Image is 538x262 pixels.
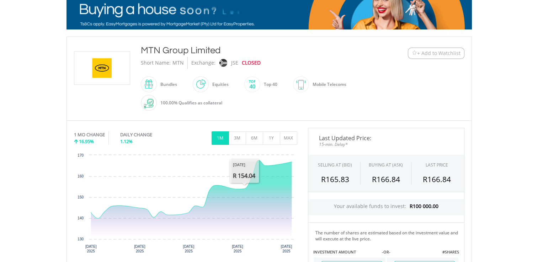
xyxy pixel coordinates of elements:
span: 16.95% [79,138,94,144]
div: Equities [209,76,229,93]
text: [DATE] 2025 [183,245,194,253]
img: jse.png [219,59,227,67]
text: 150 [78,195,84,199]
text: 170 [78,153,84,157]
div: DAILY CHANGE [120,131,176,138]
text: 130 [78,237,84,241]
div: 1 MO CHANGE [74,131,105,138]
img: Watchlist [412,50,417,56]
text: [DATE] 2025 [232,245,243,253]
div: Your available funds to invest: [308,199,464,215]
img: EQU.ZA.MTN.png [75,51,129,84]
div: Top 40 [260,76,277,93]
span: BUYING AT (ASK) [369,162,403,168]
span: 15-min. Delay* [314,141,459,148]
span: R100 000.00 [410,203,438,209]
div: MTN [172,57,184,69]
div: Mobile Telecoms [309,76,346,93]
div: SELLING AT (BID) [318,162,352,168]
button: 1M [212,131,229,145]
label: -OR- [382,249,390,255]
text: 140 [78,216,84,220]
span: Last Updated Price: [314,135,459,141]
div: CLOSED [242,57,261,69]
span: 100.00% Qualifies as collateral [160,100,222,106]
span: R166.84 [423,174,451,184]
text: [DATE] 2025 [85,245,96,253]
text: [DATE] 2025 [281,245,292,253]
div: MTN Group Limited [141,44,364,57]
span: R166.84 [372,174,400,184]
button: 1Y [263,131,280,145]
span: R165.83 [321,174,349,184]
label: INVESTMENT AMOUNT [313,249,356,255]
div: Exchange: [191,57,215,69]
div: JSE [231,57,238,69]
img: collateral-qualifying-green.svg [144,99,154,108]
div: Short Name: [141,57,171,69]
label: #SHARES [442,249,459,255]
span: + Add to Watchlist [417,50,460,57]
svg: Interactive chart [74,152,297,258]
div: The number of shares are estimated based on the investment value and will execute at the live price. [315,230,461,242]
button: 6M [246,131,263,145]
div: Bundles [157,76,177,93]
div: LAST PRICE [426,162,448,168]
button: Watchlist + Add to Watchlist [408,48,464,59]
button: 3M [229,131,246,145]
text: [DATE] 2025 [134,245,145,253]
button: MAX [280,131,297,145]
text: 160 [78,174,84,178]
div: Chart. Highcharts interactive chart. [74,152,297,258]
span: 1.12% [120,138,133,144]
